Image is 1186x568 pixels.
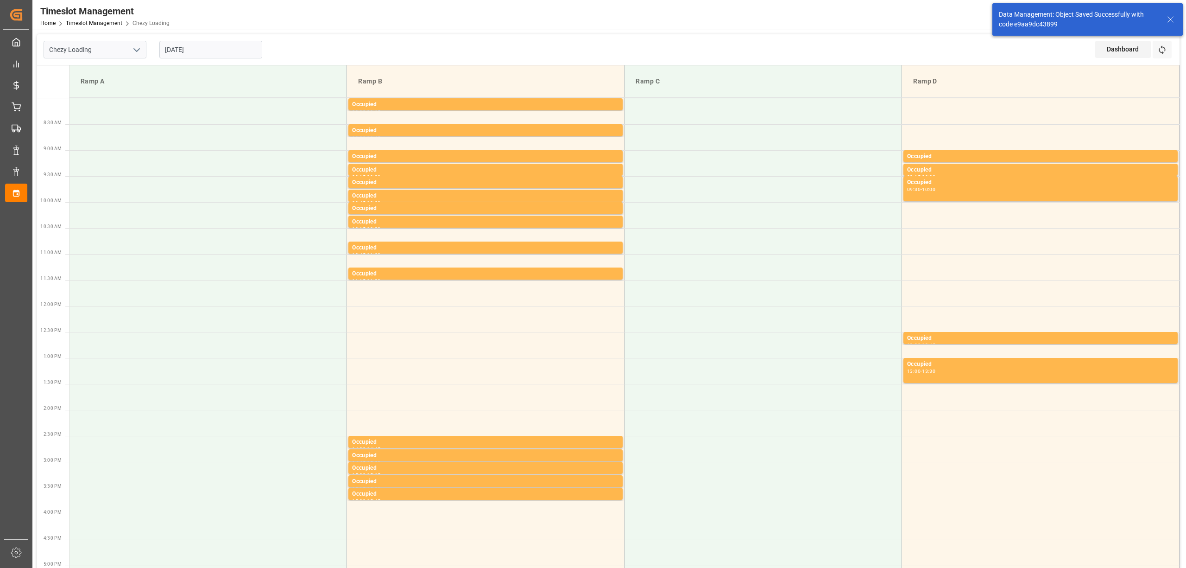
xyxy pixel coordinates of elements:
[921,369,922,373] div: -
[907,175,921,179] div: 09:15
[40,20,56,26] a: Home
[352,187,366,191] div: 09:30
[44,484,62,489] span: 3:30 PM
[352,100,619,109] div: Occupied
[367,279,380,283] div: 11:30
[44,354,62,359] span: 1:00 PM
[921,343,922,347] div: -
[354,73,617,90] div: Ramp B
[907,166,1174,175] div: Occupied
[999,10,1158,29] div: Data Management: Object Saved Successfully with code e9aa9dc43899
[366,499,367,503] div: -
[352,499,366,503] div: 15:30
[366,213,367,217] div: -
[907,369,921,373] div: 13:00
[352,227,366,231] div: 10:15
[922,343,935,347] div: 12:45
[1095,41,1151,58] div: Dashboard
[40,224,62,229] span: 10:30 AM
[907,187,921,191] div: 09:30
[352,135,366,140] div: 08:30
[921,175,922,179] div: -
[367,187,380,191] div: 09:45
[44,432,62,437] span: 2:30 PM
[352,161,366,166] div: 09:00
[352,191,619,201] div: Occupied
[366,109,367,114] div: -
[352,178,619,187] div: Occupied
[44,536,62,541] span: 4:30 PM
[367,135,380,140] div: 08:45
[44,120,62,125] span: 8:30 AM
[40,250,62,255] span: 11:00 AM
[366,460,367,465] div: -
[366,175,367,179] div: -
[129,43,143,57] button: open menu
[366,161,367,166] div: -
[366,253,367,257] div: -
[352,451,619,460] div: Occupied
[352,175,366,179] div: 09:15
[367,227,380,231] div: 10:30
[366,227,367,231] div: -
[366,447,367,451] div: -
[352,126,619,135] div: Occupied
[367,473,380,477] div: 15:15
[632,73,894,90] div: Ramp C
[352,447,366,451] div: 14:30
[44,562,62,567] span: 5:00 PM
[40,276,62,281] span: 11:30 AM
[922,369,935,373] div: 13:30
[44,406,62,411] span: 2:00 PM
[44,41,146,58] input: Type to search/select
[366,135,367,140] div: -
[352,490,619,499] div: Occupied
[907,334,1174,343] div: Occupied
[352,438,619,447] div: Occupied
[44,146,62,151] span: 9:00 AM
[907,178,1174,187] div: Occupied
[921,161,922,166] div: -
[352,477,619,486] div: Occupied
[367,447,380,451] div: 14:45
[44,172,62,177] span: 9:30 AM
[367,109,380,114] div: 08:15
[907,343,921,347] div: 12:30
[44,458,62,463] span: 3:00 PM
[352,279,366,283] div: 11:15
[352,152,619,161] div: Occupied
[921,187,922,191] div: -
[366,473,367,477] div: -
[922,187,935,191] div: 10:00
[66,20,122,26] a: Timeslot Management
[367,253,380,257] div: 11:00
[366,279,367,283] div: -
[40,198,62,203] span: 10:00 AM
[352,253,366,257] div: 10:45
[77,73,339,90] div: Ramp A
[40,328,62,333] span: 12:30 PM
[44,380,62,385] span: 1:30 PM
[367,460,380,465] div: 15:00
[44,510,62,515] span: 4:00 PM
[352,473,366,477] div: 15:00
[352,217,619,227] div: Occupied
[352,166,619,175] div: Occupied
[907,360,1174,369] div: Occupied
[922,175,935,179] div: 09:30
[366,486,367,491] div: -
[366,187,367,191] div: -
[352,460,366,465] div: 14:45
[352,269,619,279] div: Occupied
[352,464,619,473] div: Occupied
[367,161,380,166] div: 09:15
[352,213,366,217] div: 10:00
[367,175,380,179] div: 09:30
[367,201,380,205] div: 10:00
[367,213,380,217] div: 10:15
[922,161,935,166] div: 09:15
[367,486,380,491] div: 15:30
[907,161,921,166] div: 09:00
[40,302,62,307] span: 12:00 PM
[352,109,366,114] div: 08:00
